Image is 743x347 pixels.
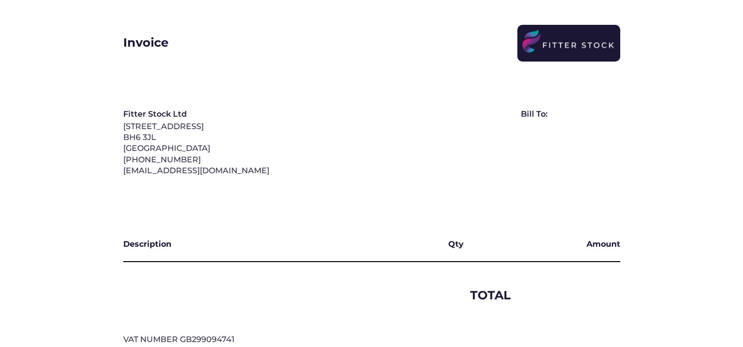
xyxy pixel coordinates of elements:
[521,239,620,261] div: Amount
[522,30,625,57] img: LOGO.svg
[123,121,269,177] div: [STREET_ADDRESS] BH6 3JL [GEOGRAPHIC_DATA] [PHONE_NUMBER] [EMAIL_ADDRESS][DOMAIN_NAME]
[123,287,511,309] div: TOTAL
[407,239,506,261] div: Qty
[123,34,223,52] div: Invoice
[123,239,392,261] div: Description
[521,109,571,121] div: Bill To:
[123,109,187,121] div: Fitter Stock Ltd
